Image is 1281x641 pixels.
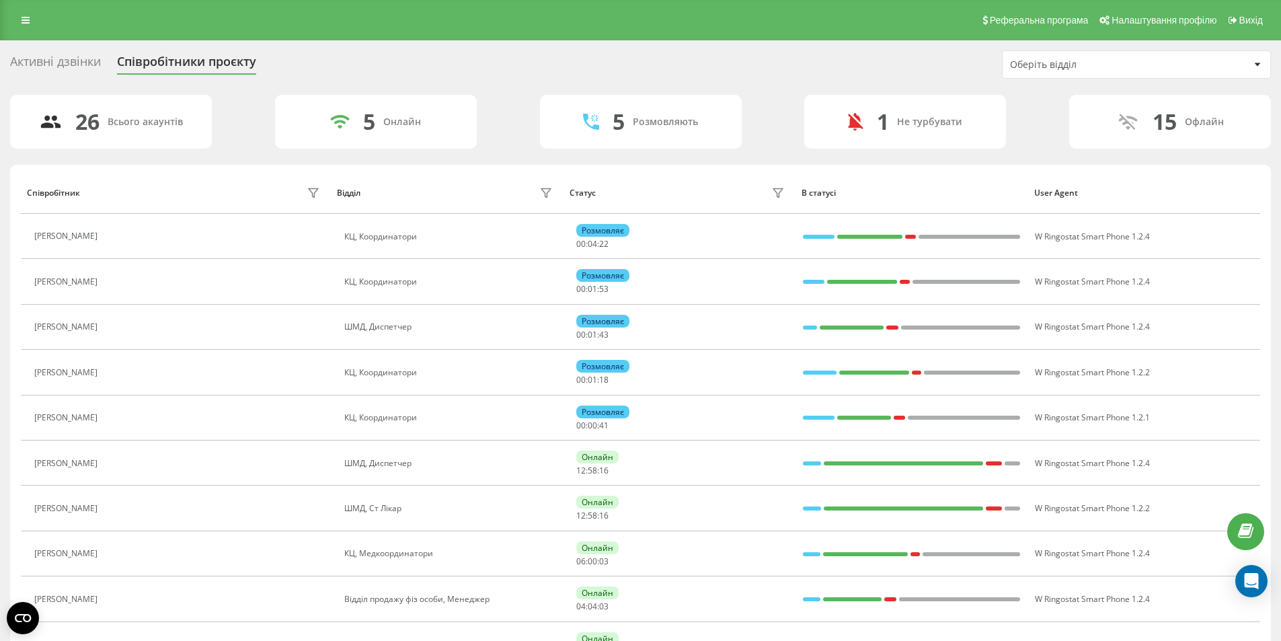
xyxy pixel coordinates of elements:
div: Офлайн [1185,116,1224,128]
div: Розмовляє [576,269,629,282]
span: 00 [576,374,586,385]
span: 03 [599,556,609,567]
span: W Ringostat Smart Phone 1.2.4 [1035,321,1150,332]
div: [PERSON_NAME] [34,595,101,604]
span: 00 [576,238,586,250]
span: 00 [576,329,586,340]
span: 00 [576,283,586,295]
div: КЦ, Координатори [344,232,556,241]
div: 5 [363,109,375,135]
div: Всього акаунтів [108,116,183,128]
span: W Ringostat Smart Phone 1.2.4 [1035,548,1150,559]
span: 53 [599,283,609,295]
div: Розмовляє [576,360,629,373]
span: W Ringostat Smart Phone 1.2.2 [1035,367,1150,378]
div: : : [576,285,609,294]
div: [PERSON_NAME] [34,368,101,377]
span: W Ringostat Smart Phone 1.2.4 [1035,231,1150,242]
span: 58 [588,510,597,521]
div: КЦ, Медкоординатори [344,549,556,558]
span: 00 [576,420,586,431]
span: 01 [588,283,597,295]
span: 01 [588,329,597,340]
div: Розмовляють [633,116,698,128]
div: 26 [75,109,100,135]
div: [PERSON_NAME] [34,413,101,422]
div: Розмовляє [576,224,629,237]
span: 43 [599,329,609,340]
div: : : [576,557,609,566]
span: Реферальна програма [990,15,1089,26]
div: [PERSON_NAME] [34,549,101,558]
div: 15 [1153,109,1177,135]
span: 04 [588,238,597,250]
button: Open CMP widget [7,602,39,634]
div: Онлайн [383,116,421,128]
span: W Ringostat Smart Phone 1.2.2 [1035,502,1150,514]
span: 06 [576,556,586,567]
span: 16 [599,510,609,521]
div: [PERSON_NAME] [34,231,101,241]
div: КЦ, Координатори [344,277,556,287]
div: Онлайн [576,587,619,599]
span: 04 [588,601,597,612]
div: : : [576,511,609,521]
div: [PERSON_NAME] [34,504,101,513]
div: КЦ, Координатори [344,413,556,422]
span: 58 [588,465,597,476]
div: Співробітник [27,188,80,198]
div: Оберіть відділ [1010,59,1171,71]
div: Розмовляє [576,315,629,328]
div: КЦ, Координатори [344,368,556,377]
div: [PERSON_NAME] [34,277,101,287]
div: Розмовляє [576,406,629,418]
span: W Ringostat Smart Phone 1.2.1 [1035,412,1150,423]
div: Співробітники проєкту [117,54,256,75]
div: 1 [877,109,889,135]
span: 00 [588,556,597,567]
div: : : [576,330,609,340]
div: Онлайн [576,496,619,508]
div: User Agent [1034,188,1254,198]
span: 16 [599,465,609,476]
div: Open Intercom Messenger [1235,565,1268,597]
span: 18 [599,374,609,385]
span: 12 [576,465,586,476]
span: W Ringostat Smart Phone 1.2.4 [1035,457,1150,469]
div: ШМД, Диспетчер [344,459,556,468]
div: : : [576,602,609,611]
div: Статус [570,188,596,198]
div: : : [576,239,609,249]
div: Відділ [337,188,360,198]
div: В статусі [802,188,1021,198]
div: Онлайн [576,451,619,463]
div: : : [576,466,609,476]
div: Активні дзвінки [10,54,101,75]
div: 5 [613,109,625,135]
span: Вихід [1239,15,1263,26]
span: 01 [588,374,597,385]
span: 41 [599,420,609,431]
div: Не турбувати [897,116,962,128]
span: W Ringostat Smart Phone 1.2.4 [1035,276,1150,287]
div: : : [576,375,609,385]
span: 00 [588,420,597,431]
div: ШМД, Ст Лікар [344,504,556,513]
div: Онлайн [576,541,619,554]
span: 22 [599,238,609,250]
div: [PERSON_NAME] [34,322,101,332]
div: Відділ продажу фіз особи, Менеджер [344,595,556,604]
span: W Ringostat Smart Phone 1.2.4 [1035,593,1150,605]
span: 03 [599,601,609,612]
div: [PERSON_NAME] [34,459,101,468]
div: : : [576,421,609,430]
span: 04 [576,601,586,612]
span: Налаштування профілю [1112,15,1216,26]
div: ШМД, Диспетчер [344,322,556,332]
span: 12 [576,510,586,521]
